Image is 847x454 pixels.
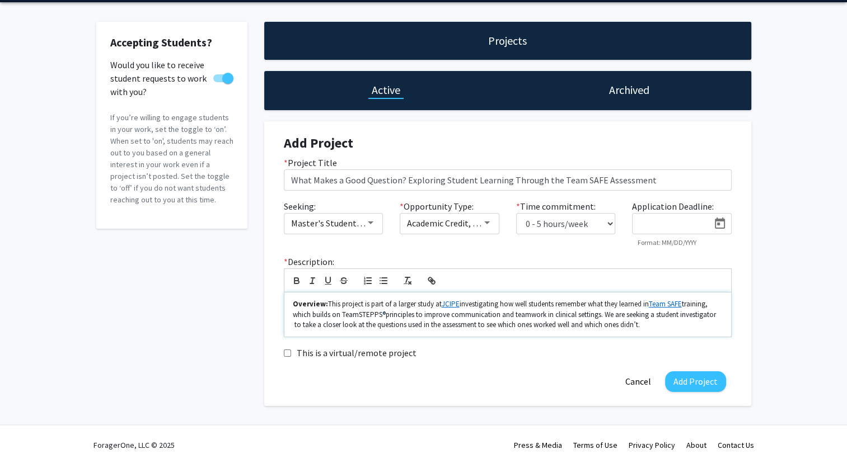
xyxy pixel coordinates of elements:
label: Project Title [284,156,337,169]
button: Open calendar [709,214,731,234]
span: Would you like to receive student requests to work with you? [110,58,209,98]
h1: Archived [609,82,649,98]
h1: Active [372,82,400,98]
iframe: Chat [8,404,48,446]
mat-hint: Format: MM/DD/YYYY [638,239,696,247]
a: About [686,440,706,450]
label: This is a virtual/remote project [297,346,417,360]
label: Seeking: [284,200,316,213]
label: Description: [284,255,334,268]
label: Time commitment: [516,200,596,213]
button: Add Project [665,371,726,392]
p: This project is part of a larger study at investigating how well students remember what they lear... [293,299,723,330]
span: Master's Student(s), Doctoral Candidate(s) (PhD, MD, DMD, PharmD, etc.) [291,217,571,229]
a: Team SAFE [649,299,682,309]
h2: Accepting Students? [110,36,233,49]
strong: Add Project [284,134,353,152]
span: ® [382,310,386,319]
a: JCIPE [442,299,460,309]
a: Contact Us [718,440,754,450]
a: Terms of Use [573,440,617,450]
a: Press & Media [514,440,562,450]
strong: Overview: [293,299,328,309]
h1: Projects [488,33,527,49]
button: Cancel [617,371,659,392]
label: Application Deadline: [632,200,714,213]
p: If you’re willing to engage students in your work, set the toggle to ‘on’. When set to 'on', stud... [110,112,233,206]
span: Academic Credit, Volunteer [407,217,511,229]
label: Opportunity Type: [400,200,474,213]
a: Privacy Policy [629,440,675,450]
